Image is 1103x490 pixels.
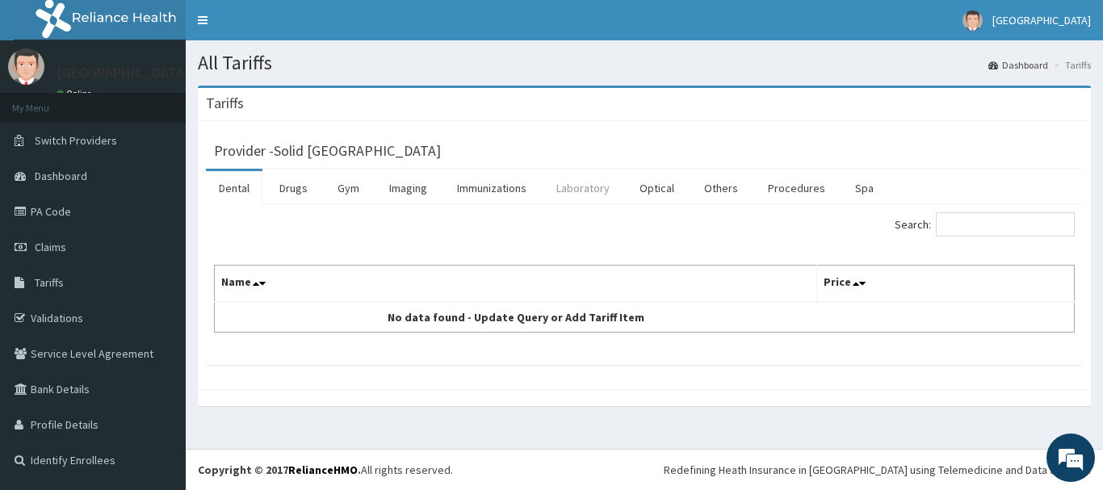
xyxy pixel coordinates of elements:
[1050,58,1091,72] li: Tariffs
[215,266,817,303] th: Name
[215,302,817,333] td: No data found - Update Query or Add Tariff Item
[214,144,441,158] h3: Provider - Solid [GEOGRAPHIC_DATA]
[992,13,1091,27] span: [GEOGRAPHIC_DATA]
[266,171,321,205] a: Drugs
[8,48,44,85] img: User Image
[963,10,983,31] img: User Image
[816,266,1075,303] th: Price
[35,169,87,183] span: Dashboard
[988,58,1048,72] a: Dashboard
[325,171,372,205] a: Gym
[664,462,1091,478] div: Redefining Heath Insurance in [GEOGRAPHIC_DATA] using Telemedicine and Data Science!
[198,52,1091,73] h1: All Tariffs
[288,463,358,477] a: RelianceHMO
[842,171,887,205] a: Spa
[444,171,539,205] a: Immunizations
[35,275,64,290] span: Tariffs
[543,171,623,205] a: Laboratory
[35,133,117,148] span: Switch Providers
[57,88,95,99] a: Online
[895,212,1075,237] label: Search:
[376,171,440,205] a: Imaging
[57,65,190,80] p: [GEOGRAPHIC_DATA]
[936,212,1075,237] input: Search:
[35,240,66,254] span: Claims
[186,449,1103,490] footer: All rights reserved.
[206,171,262,205] a: Dental
[627,171,687,205] a: Optical
[206,96,244,111] h3: Tariffs
[755,171,838,205] a: Procedures
[691,171,751,205] a: Others
[198,463,361,477] strong: Copyright © 2017 .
